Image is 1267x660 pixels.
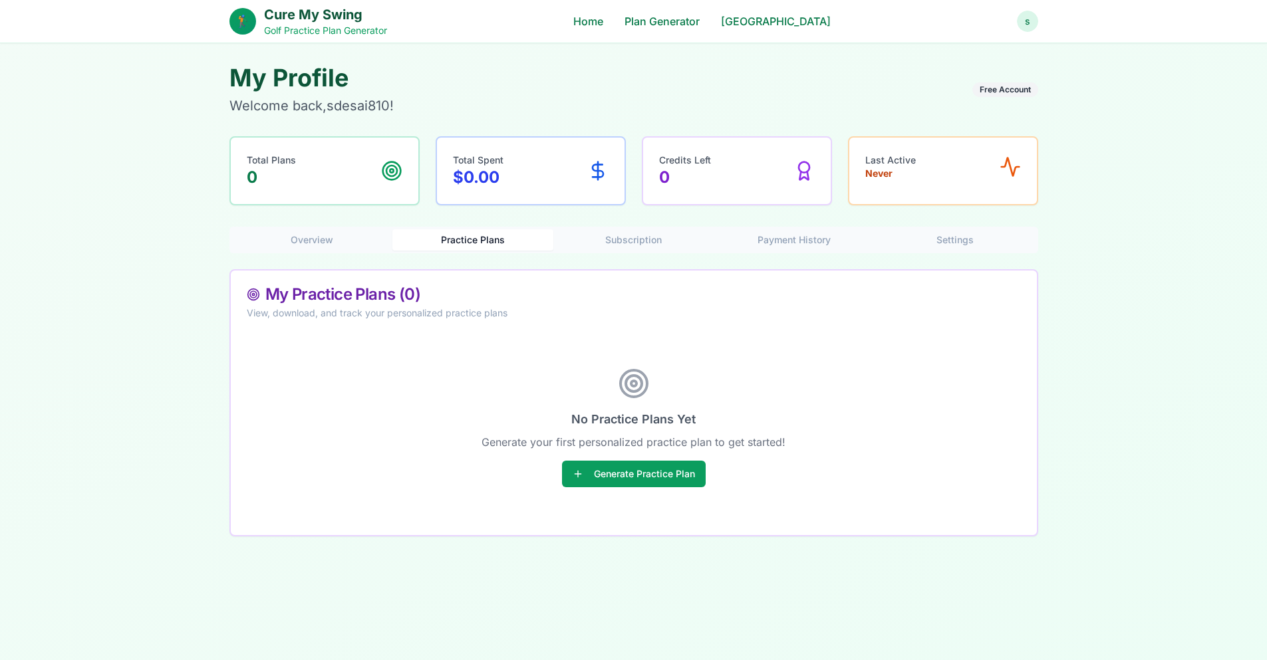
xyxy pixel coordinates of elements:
p: Generate your first personalized practice plan to get started! [247,434,1021,450]
p: 0 [247,167,296,188]
button: Overview [232,229,393,251]
h3: No Practice Plans Yet [247,410,1021,429]
div: Free Account [972,82,1038,97]
h1: Cure My Swing [264,5,387,24]
button: s [1017,11,1038,32]
p: $ 0.00 [453,167,503,188]
div: View, download, and track your personalized practice plans [247,306,1021,320]
a: 🏌️Cure My SwingGolf Practice Plan Generator [229,5,387,37]
button: Practice Plans [392,229,553,251]
p: Total Spent [453,154,503,167]
button: Generate Practice Plan [562,461,706,487]
img: tab_keywords_by_traffic_grey.svg [132,77,143,88]
div: Domain: [DOMAIN_NAME] [35,35,146,45]
div: v 4.0.24 [37,21,65,32]
a: [GEOGRAPHIC_DATA] [721,13,831,29]
img: tab_domain_overview_orange.svg [36,77,47,88]
p: Total Plans [247,154,296,167]
img: logo_orange.svg [21,21,32,32]
button: Subscription [553,229,714,251]
p: 0 [659,167,711,188]
p: Welcome back, sdesai810 ! [229,96,394,115]
h1: My Profile [229,64,394,91]
p: Last Active [865,154,916,167]
button: Payment History [714,229,875,251]
p: Credits Left [659,154,711,167]
div: My Practice Plans ( 0 ) [247,286,1021,302]
p: Golf Practice Plan Generator [264,24,387,37]
p: Never [865,167,916,180]
img: website_grey.svg [21,35,32,45]
div: Domain Overview [51,78,119,87]
button: Settings [875,229,1036,251]
span: 🏌️ [235,12,250,31]
a: Home [573,13,603,29]
a: Plan Generator [625,13,700,29]
div: Keywords by Traffic [147,78,224,87]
